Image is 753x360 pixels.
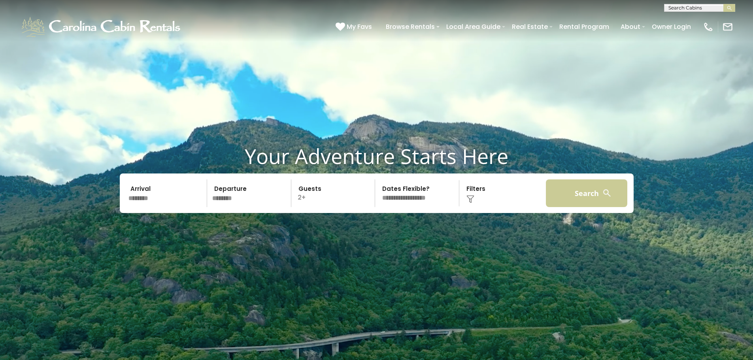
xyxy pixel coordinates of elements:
[703,21,714,32] img: phone-regular-white.png
[466,195,474,203] img: filter--v1.png
[20,15,184,39] img: White-1-1-2.png
[294,179,375,207] p: 2+
[6,144,747,168] h1: Your Adventure Starts Here
[336,22,374,32] a: My Favs
[382,20,439,34] a: Browse Rentals
[555,20,613,34] a: Rental Program
[442,20,504,34] a: Local Area Guide
[617,20,644,34] a: About
[648,20,695,34] a: Owner Login
[546,179,628,207] button: Search
[722,21,733,32] img: mail-regular-white.png
[508,20,552,34] a: Real Estate
[347,22,372,32] span: My Favs
[602,188,612,198] img: search-regular-white.png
